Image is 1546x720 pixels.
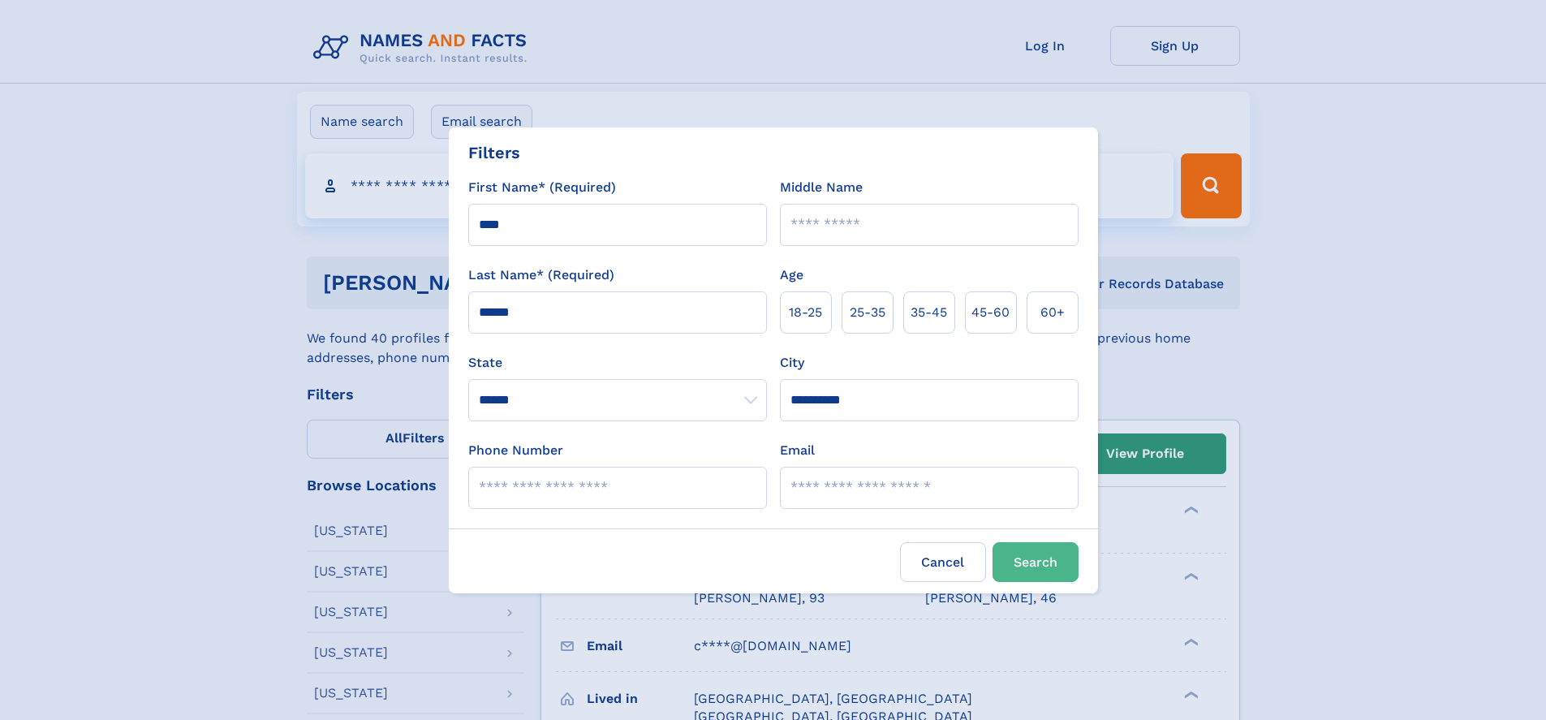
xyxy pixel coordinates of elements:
[468,353,767,373] label: State
[468,265,614,285] label: Last Name* (Required)
[971,303,1010,322] span: 45‑60
[1040,303,1065,322] span: 60+
[911,303,947,322] span: 35‑45
[468,441,563,460] label: Phone Number
[789,303,822,322] span: 18‑25
[850,303,885,322] span: 25‑35
[900,542,986,582] label: Cancel
[780,441,815,460] label: Email
[780,265,803,285] label: Age
[780,178,863,197] label: Middle Name
[468,178,616,197] label: First Name* (Required)
[468,140,520,165] div: Filters
[780,353,804,373] label: City
[993,542,1079,582] button: Search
